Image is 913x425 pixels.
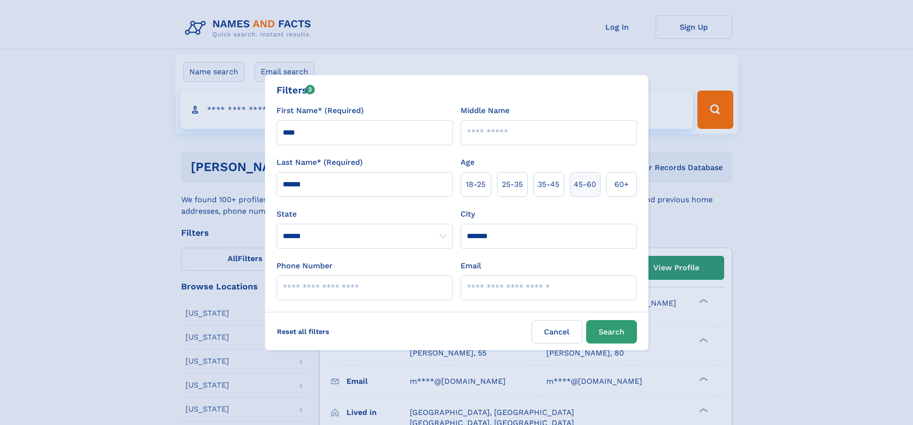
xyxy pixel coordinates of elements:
label: Email [461,260,481,272]
span: 25‑35 [502,179,523,190]
span: 45‑60 [574,179,596,190]
label: Phone Number [277,260,333,272]
label: Reset all filters [271,320,335,343]
label: Middle Name [461,105,509,116]
span: 18‑25 [466,179,485,190]
button: Search [586,320,637,344]
div: Filters [277,83,315,97]
label: State [277,208,453,220]
span: 60+ [614,179,629,190]
span: 35‑45 [538,179,559,190]
label: Cancel [532,320,582,344]
label: Age [461,157,474,168]
label: First Name* (Required) [277,105,364,116]
label: Last Name* (Required) [277,157,363,168]
label: City [461,208,475,220]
